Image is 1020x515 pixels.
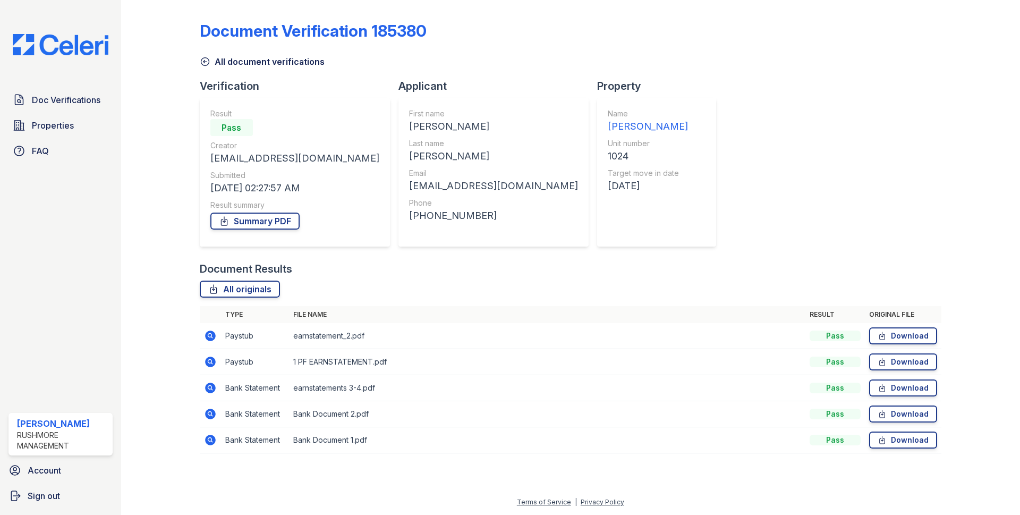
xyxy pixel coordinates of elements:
[597,79,725,94] div: Property
[409,149,578,164] div: [PERSON_NAME]
[409,179,578,193] div: [EMAIL_ADDRESS][DOMAIN_NAME]
[210,200,379,210] div: Result summary
[200,79,398,94] div: Verification
[200,281,280,298] a: All originals
[289,375,805,401] td: earnstatements 3-4.pdf
[17,417,108,430] div: [PERSON_NAME]
[289,427,805,453] td: Bank Document 1.pdf
[28,489,60,502] span: Sign out
[200,55,325,68] a: All document verifications
[810,331,861,341] div: Pass
[869,353,937,370] a: Download
[200,21,427,40] div: Document Verification 185380
[581,498,624,506] a: Privacy Policy
[200,261,292,276] div: Document Results
[869,432,937,449] a: Download
[409,198,578,208] div: Phone
[4,460,117,481] a: Account
[608,149,688,164] div: 1024
[575,498,577,506] div: |
[289,323,805,349] td: earnstatement_2.pdf
[409,168,578,179] div: Email
[608,119,688,134] div: [PERSON_NAME]
[608,108,688,119] div: Name
[221,375,289,401] td: Bank Statement
[4,485,117,506] a: Sign out
[32,119,74,132] span: Properties
[289,401,805,427] td: Bank Document 2.pdf
[517,498,571,506] a: Terms of Service
[221,427,289,453] td: Bank Statement
[409,208,578,223] div: [PHONE_NUMBER]
[210,108,379,119] div: Result
[869,379,937,396] a: Download
[869,327,937,344] a: Download
[32,94,100,106] span: Doc Verifications
[8,115,113,136] a: Properties
[398,79,597,94] div: Applicant
[221,349,289,375] td: Paystub
[409,138,578,149] div: Last name
[8,140,113,162] a: FAQ
[869,406,937,423] a: Download
[8,89,113,111] a: Doc Verifications
[409,108,578,119] div: First name
[805,306,865,323] th: Result
[810,409,861,419] div: Pass
[210,119,253,136] div: Pass
[210,140,379,151] div: Creator
[810,383,861,393] div: Pass
[210,170,379,181] div: Submitted
[28,464,61,477] span: Account
[210,151,379,166] div: [EMAIL_ADDRESS][DOMAIN_NAME]
[221,323,289,349] td: Paystub
[210,213,300,230] a: Summary PDF
[608,138,688,149] div: Unit number
[210,181,379,196] div: [DATE] 02:27:57 AM
[17,430,108,451] div: Rushmore Management
[289,306,805,323] th: File name
[608,108,688,134] a: Name [PERSON_NAME]
[4,34,117,55] img: CE_Logo_Blue-a8612792a0a2168367f1c8372b55b34899dd931a85d93a1a3d3e32e68fde9ad4.png
[221,401,289,427] td: Bank Statement
[810,357,861,367] div: Pass
[221,306,289,323] th: Type
[32,145,49,157] span: FAQ
[608,179,688,193] div: [DATE]
[409,119,578,134] div: [PERSON_NAME]
[810,435,861,445] div: Pass
[865,306,941,323] th: Original file
[289,349,805,375] td: 1 PF EARNSTATEMENT.pdf
[608,168,688,179] div: Target move in date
